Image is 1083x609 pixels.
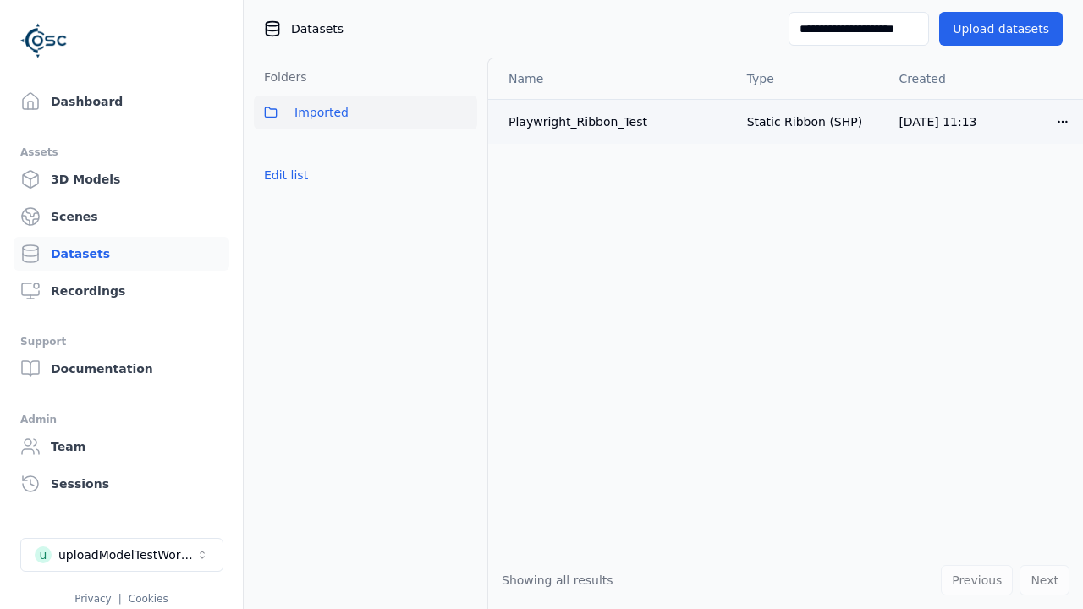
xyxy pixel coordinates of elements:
[14,430,229,464] a: Team
[939,12,1063,46] button: Upload datasets
[509,113,720,130] div: Playwright_Ribbon_Test
[20,17,68,64] img: Logo
[14,162,229,196] a: 3D Models
[254,96,477,129] button: Imported
[20,538,223,572] button: Select a workspace
[294,102,349,123] span: Imported
[734,58,886,99] th: Type
[899,115,976,129] span: [DATE] 11:13
[885,58,1042,99] th: Created
[35,546,52,563] div: u
[20,409,223,430] div: Admin
[20,332,223,352] div: Support
[734,99,886,144] td: Static Ribbon (SHP)
[14,85,229,118] a: Dashboard
[254,69,307,85] h3: Folders
[14,352,229,386] a: Documentation
[14,200,229,233] a: Scenes
[14,274,229,308] a: Recordings
[488,58,734,99] th: Name
[291,20,344,37] span: Datasets
[74,593,111,605] a: Privacy
[14,237,229,271] a: Datasets
[20,142,223,162] div: Assets
[502,573,613,587] span: Showing all results
[58,546,195,563] div: uploadModelTestWorkspace
[254,160,318,190] button: Edit list
[129,593,168,605] a: Cookies
[14,467,229,501] a: Sessions
[118,593,122,605] span: |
